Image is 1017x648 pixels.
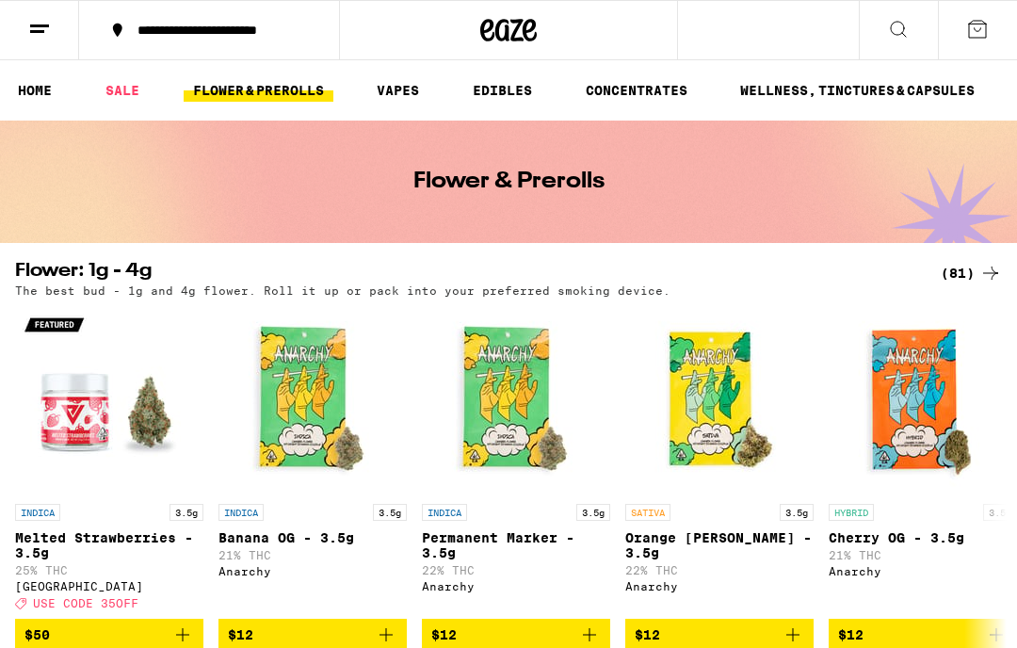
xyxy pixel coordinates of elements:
[431,627,457,642] span: $12
[422,530,610,560] p: Permanent Marker - 3.5g
[829,504,874,521] p: HYBRID
[8,79,61,102] a: HOME
[218,306,407,619] a: Open page for Banana OG - 3.5g from Anarchy
[780,504,814,521] p: 3.5g
[983,504,1017,521] p: 3.5g
[218,504,264,521] p: INDICA
[829,549,1017,561] p: 21% THC
[15,580,203,592] div: [GEOGRAPHIC_DATA]
[829,565,1017,577] div: Anarchy
[941,262,1002,284] a: (81)
[413,170,605,193] h1: Flower & Prerolls
[829,306,1017,494] img: Anarchy - Cherry OG - 3.5g
[218,306,407,494] img: Anarchy - Banana OG - 3.5g
[184,79,333,102] a: FLOWER & PREROLLS
[625,306,814,619] a: Open page for Orange Runtz - 3.5g from Anarchy
[576,504,610,521] p: 3.5g
[625,580,814,592] div: Anarchy
[15,284,670,297] p: The best bud - 1g and 4g flower. Roll it up or pack into your preferred smoking device.
[422,504,467,521] p: INDICA
[96,79,149,102] a: SALE
[24,627,50,642] span: $50
[422,306,610,619] a: Open page for Permanent Marker - 3.5g from Anarchy
[829,530,1017,545] p: Cherry OG - 3.5g
[15,262,910,284] h2: Flower: 1g - 4g
[373,504,407,521] p: 3.5g
[15,564,203,576] p: 25% THC
[422,306,610,494] img: Anarchy - Permanent Marker - 3.5g
[218,549,407,561] p: 21% THC
[422,580,610,592] div: Anarchy
[15,504,60,521] p: INDICA
[422,564,610,576] p: 22% THC
[218,565,407,577] div: Anarchy
[625,530,814,560] p: Orange [PERSON_NAME] - 3.5g
[829,306,1017,619] a: Open page for Cherry OG - 3.5g from Anarchy
[625,564,814,576] p: 22% THC
[15,306,203,619] a: Open page for Melted Strawberries - 3.5g from Ember Valley
[15,530,203,560] p: Melted Strawberries - 3.5g
[576,79,697,102] a: CONCENTRATES
[463,79,541,102] a: EDIBLES
[228,627,253,642] span: $12
[625,504,670,521] p: SATIVA
[731,79,984,102] a: WELLNESS, TINCTURES & CAPSULES
[635,627,660,642] span: $12
[367,79,428,102] a: VAPES
[169,504,203,521] p: 3.5g
[33,597,138,609] span: USE CODE 35OFF
[218,530,407,545] p: Banana OG - 3.5g
[625,306,814,494] img: Anarchy - Orange Runtz - 3.5g
[15,306,203,494] img: Ember Valley - Melted Strawberries - 3.5g
[838,627,864,642] span: $12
